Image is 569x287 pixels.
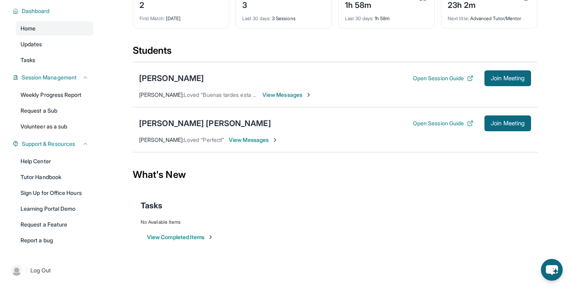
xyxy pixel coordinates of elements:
img: Chevron-Right [272,137,278,143]
span: Loved “Buenas tardes esta bien gracias.” [184,91,285,98]
a: Learning Portal Demo [16,202,93,216]
span: Loved “Perfect!” [184,136,224,143]
button: View Completed Items [147,233,214,241]
button: Join Meeting [484,70,531,86]
span: Join Meeting [491,76,525,81]
span: Support & Resources [22,140,75,148]
button: Support & Resources [19,140,89,148]
a: |Log Out [8,262,93,279]
button: Join Meeting [484,115,531,131]
span: Next title : [448,15,469,21]
span: [PERSON_NAME] : [139,91,184,98]
a: Home [16,21,93,36]
span: Session Management [22,74,77,81]
a: Report a bug [16,233,93,247]
div: [PERSON_NAME] [139,73,204,84]
div: Students [133,44,537,62]
div: Advanced Tutor/Mentor [448,11,531,22]
span: View Messages [229,136,278,144]
span: Join Meeting [491,121,525,126]
div: What's New [133,157,537,192]
a: Request a Sub [16,104,93,118]
div: 3 Sessions [242,11,325,22]
span: First Match : [139,15,165,21]
div: 1h 58m [345,11,428,22]
div: No Available Items [141,219,529,225]
span: Last 30 days : [242,15,271,21]
a: Updates [16,37,93,51]
img: user-img [11,265,22,276]
div: [PERSON_NAME] [PERSON_NAME] [139,118,271,129]
span: Last 30 days : [345,15,373,21]
span: Home [21,25,36,32]
span: Log Out [30,266,51,274]
span: Dashboard [22,7,50,15]
button: Session Management [19,74,89,81]
button: Open Session Guide [413,119,473,127]
a: Weekly Progress Report [16,88,93,102]
button: Open Session Guide [413,74,473,82]
a: Volunteer as a sub [16,119,93,134]
button: Dashboard [19,7,89,15]
span: Tasks [21,56,35,64]
a: Tasks [16,53,93,67]
a: Tutor Handbook [16,170,93,184]
a: Sign Up for Office Hours [16,186,93,200]
span: View Messages [262,91,312,99]
span: Updates [21,40,42,48]
button: chat-button [541,259,563,281]
a: Help Center [16,154,93,168]
span: Tasks [141,200,162,211]
span: | [25,266,27,275]
a: Request a Feature [16,217,93,232]
span: [PERSON_NAME] : [139,136,184,143]
div: [DATE] [139,11,222,22]
img: Chevron-Right [305,92,312,98]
